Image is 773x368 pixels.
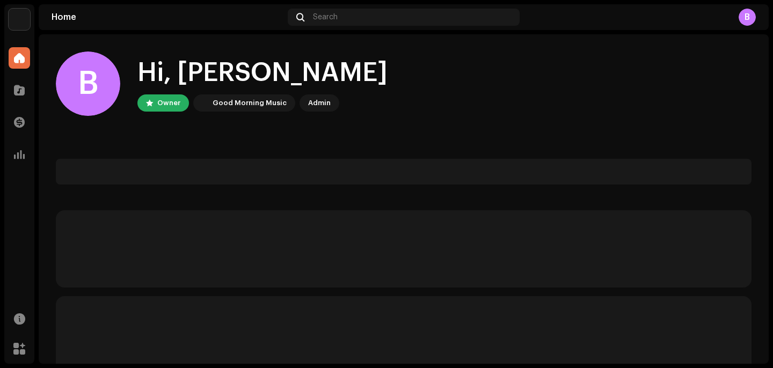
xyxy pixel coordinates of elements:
[137,56,388,90] div: Hi, [PERSON_NAME]
[56,51,120,116] div: B
[213,97,287,109] div: Good Morning Music
[313,13,338,21] span: Search
[157,97,180,109] div: Owner
[9,9,30,30] img: 4d355f5d-9311-46a2-b30d-525bdb8252bf
[52,13,283,21] div: Home
[739,9,756,26] div: B
[195,97,208,109] img: 4d355f5d-9311-46a2-b30d-525bdb8252bf
[308,97,331,109] div: Admin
